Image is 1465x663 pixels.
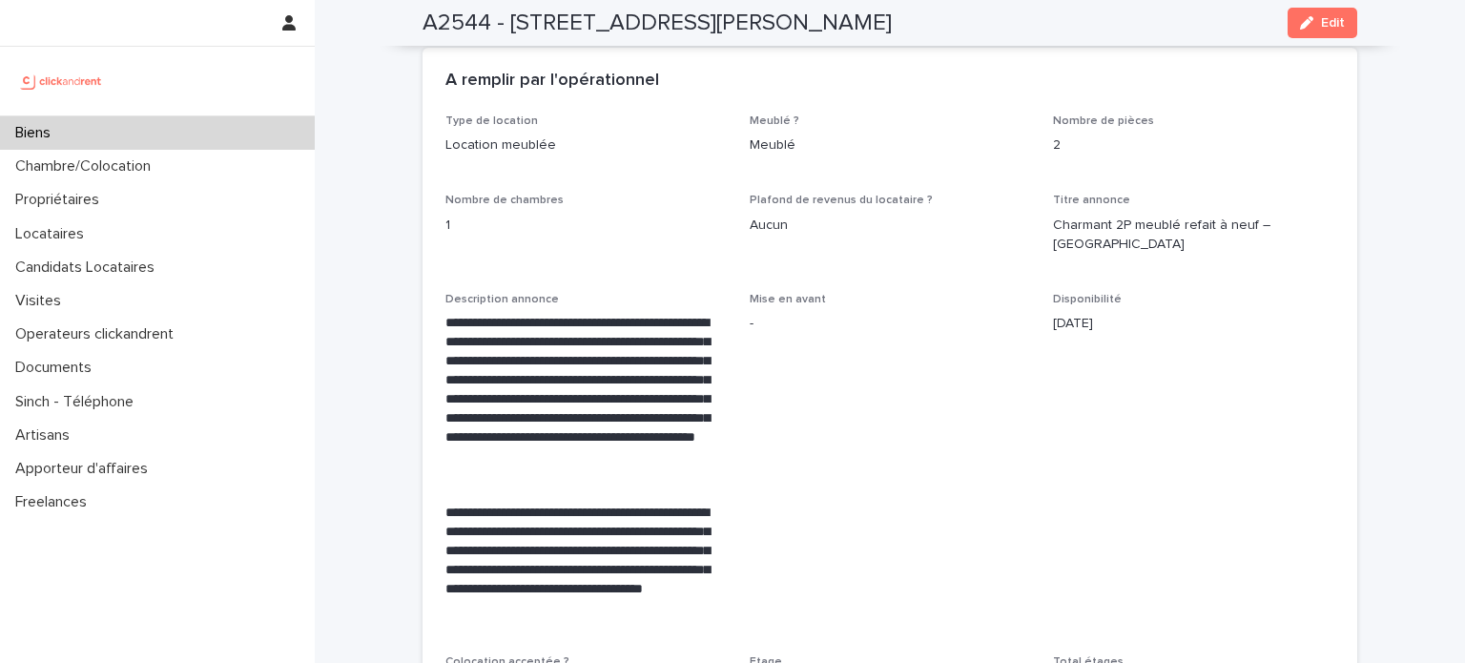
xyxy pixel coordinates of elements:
span: Nombre de pièces [1053,115,1154,127]
p: Sinch - Téléphone [8,393,149,411]
p: Documents [8,359,107,377]
span: Description annonce [445,294,559,305]
p: Candidats Locataires [8,259,170,277]
p: 1 [445,216,727,236]
p: Charmant 2P meublé refait à neuf – [GEOGRAPHIC_DATA] [1053,216,1334,256]
p: Artisans [8,426,85,445]
span: Titre annonce [1053,195,1130,206]
span: Nombre de chambres [445,195,564,206]
p: [DATE] [1053,314,1334,334]
p: 2 [1053,135,1334,155]
p: Aucun [750,216,1031,236]
p: Apporteur d'affaires [8,460,163,478]
p: Freelances [8,493,102,511]
p: Meublé [750,135,1031,155]
span: Type de location [445,115,538,127]
p: Chambre/Colocation [8,157,166,176]
p: Locataires [8,225,99,243]
span: Plafond de revenus du locataire ? [750,195,933,206]
span: Disponibilité [1053,294,1122,305]
h2: A remplir par l'opérationnel [445,71,659,92]
span: Meublé ? [750,115,799,127]
p: - [750,314,1031,334]
p: Location meublée [445,135,727,155]
span: Edit [1321,16,1345,30]
p: Biens [8,124,66,142]
span: Mise en avant [750,294,826,305]
img: UCB0brd3T0yccxBKYDjQ [15,62,108,100]
button: Edit [1288,8,1357,38]
p: Operateurs clickandrent [8,325,189,343]
h2: A2544 - [STREET_ADDRESS][PERSON_NAME] [423,10,892,37]
p: Visites [8,292,76,310]
p: Propriétaires [8,191,114,209]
